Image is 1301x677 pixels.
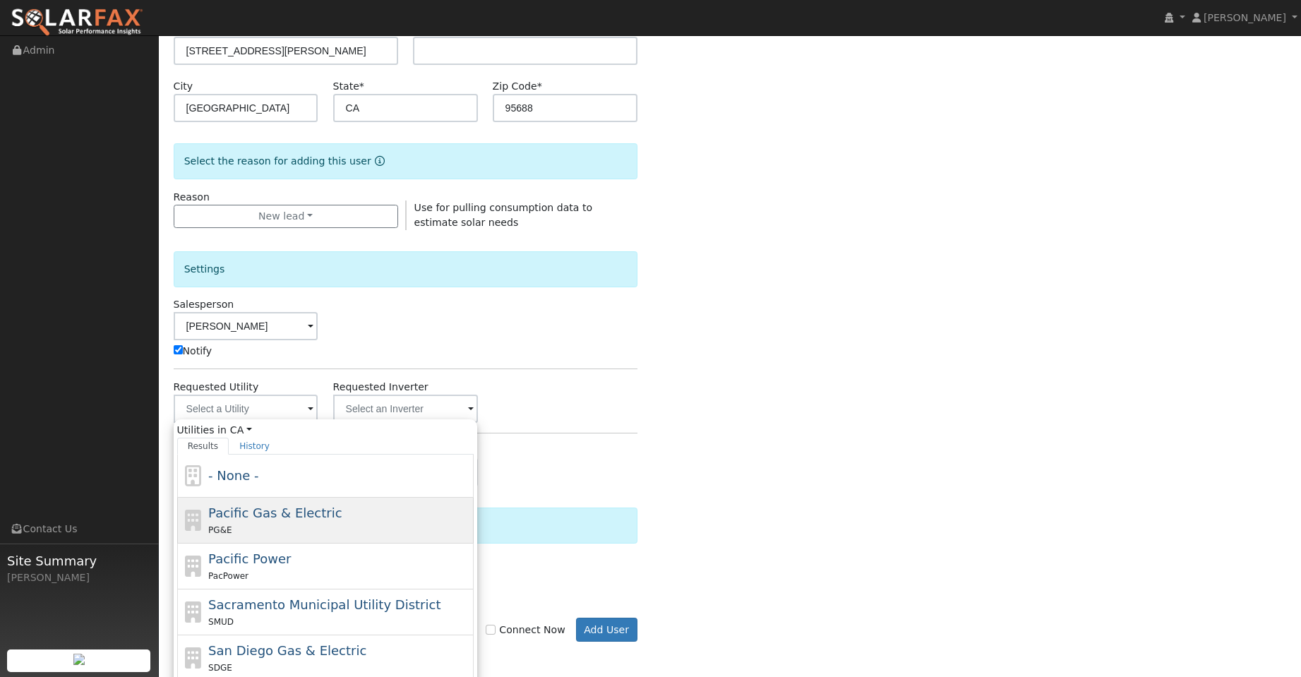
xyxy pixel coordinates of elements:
input: Connect Now [486,625,496,635]
label: Reason [174,190,210,205]
a: Results [177,438,229,455]
input: Notify [174,345,183,354]
span: [PERSON_NAME] [1204,12,1286,23]
label: State [333,79,364,94]
span: Required [359,80,364,92]
button: New lead [174,205,398,229]
input: Select a Utility [174,395,318,423]
span: Sacramento Municipal Utility District [208,597,440,612]
span: Pacific Power [208,551,291,566]
span: PG&E [208,525,232,535]
img: SolarFax [11,8,143,37]
span: PacPower [208,571,248,581]
img: retrieve [73,654,85,665]
div: [PERSON_NAME] [7,570,151,585]
label: Connect Now [486,623,565,637]
span: SMUD [208,617,234,627]
span: - None - [208,468,258,483]
span: Site Summary [7,551,151,570]
input: Select an Inverter [333,395,478,423]
span: Use for pulling consumption data to estimate solar needs [414,202,592,228]
span: Utilities in [177,423,474,438]
label: City [174,79,193,94]
a: Reason for new user [371,155,385,167]
label: Requested Utility [174,380,259,395]
label: Requested Inverter [333,380,428,395]
label: Salesperson [174,297,234,312]
div: Select the reason for adding this user [174,143,637,179]
a: History [229,438,280,455]
span: Pacific Gas & Electric [208,505,342,520]
span: Required [537,80,542,92]
div: Settings [174,251,637,287]
button: Add User [576,618,637,642]
label: Notify [174,344,212,359]
a: CA [230,423,252,438]
span: San Diego Gas & Electric [208,643,366,658]
input: Select a User [174,312,318,340]
label: Zip Code [493,79,542,94]
span: SDGE [208,663,232,673]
